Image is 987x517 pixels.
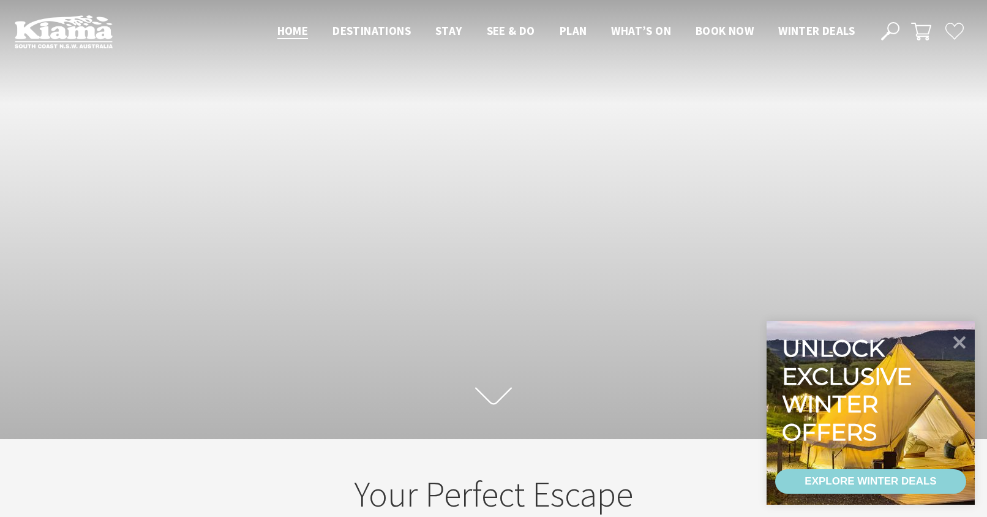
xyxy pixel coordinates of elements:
span: Winter Deals [778,23,855,38]
span: Plan [560,23,587,38]
span: Home [277,23,309,38]
span: Book now [696,23,754,38]
nav: Main Menu [265,21,867,42]
div: Unlock exclusive winter offers [782,334,917,446]
span: Destinations [332,23,411,38]
span: Stay [435,23,462,38]
img: Kiama Logo [15,15,113,48]
span: What’s On [611,23,671,38]
span: See & Do [487,23,535,38]
div: EXPLORE WINTER DEALS [805,469,936,494]
a: EXPLORE WINTER DEALS [775,469,966,494]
